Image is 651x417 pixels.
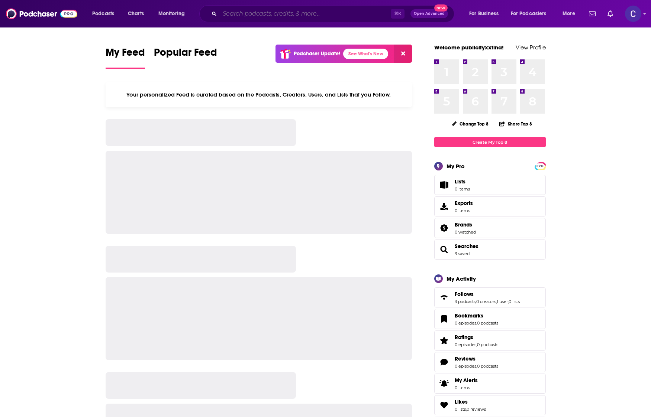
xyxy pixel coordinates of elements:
[434,44,504,51] a: Welcome publicityxxtina!
[455,364,476,369] a: 0 episodes
[509,299,520,304] a: 0 lists
[391,9,405,19] span: ⌘ K
[154,46,217,63] span: Popular Feed
[220,8,391,20] input: Search podcasts, credits, & more...
[476,299,496,304] a: 0 creators
[437,314,452,324] a: Bookmarks
[455,291,474,297] span: Follows
[87,8,124,20] button: open menu
[92,9,114,19] span: Podcasts
[434,352,546,372] span: Reviews
[476,320,477,326] span: ,
[455,407,466,412] a: 0 lists
[154,46,217,69] a: Popular Feed
[455,355,476,362] span: Reviews
[586,7,599,20] a: Show notifications dropdown
[455,377,478,384] span: My Alerts
[477,320,498,326] a: 0 podcasts
[434,287,546,307] span: Follows
[455,229,476,235] a: 0 watched
[434,330,546,351] span: Ratings
[625,6,641,22] img: User Profile
[497,299,508,304] a: 1 user
[455,334,473,341] span: Ratings
[106,46,145,69] a: My Feed
[343,49,388,59] a: See What's New
[477,364,498,369] a: 0 podcasts
[455,342,476,347] a: 0 episodes
[437,180,452,190] span: Lists
[469,9,499,19] span: For Business
[455,178,470,185] span: Lists
[511,9,547,19] span: For Podcasters
[434,240,546,260] span: Searches
[455,208,473,213] span: 0 items
[434,196,546,216] a: Exports
[476,342,477,347] span: ,
[455,398,486,405] a: Likes
[123,8,148,20] a: Charts
[437,335,452,346] a: Ratings
[447,163,465,170] div: My Pro
[466,407,467,412] span: ,
[516,44,546,51] a: View Profile
[106,82,412,107] div: Your personalized Feed is curated based on the Podcasts, Creators, Users, and Lists that you Follow.
[625,6,641,22] button: Show profile menu
[508,299,509,304] span: ,
[557,8,584,20] button: open menu
[536,163,545,169] span: PRO
[605,7,616,20] a: Show notifications dropdown
[434,309,546,329] span: Bookmarks
[434,374,546,394] a: My Alerts
[437,400,452,410] a: Likes
[437,244,452,255] a: Searches
[467,407,486,412] a: 0 reviews
[434,395,546,415] span: Likes
[455,200,473,206] span: Exports
[437,357,452,367] a: Reviews
[437,292,452,303] a: Follows
[434,137,546,147] a: Create My Top 8
[455,221,476,228] a: Brands
[437,378,452,389] span: My Alerts
[410,9,448,18] button: Open AdvancedNew
[437,223,452,233] a: Brands
[455,398,468,405] span: Likes
[6,7,77,21] img: Podchaser - Follow, Share and Rate Podcasts
[536,163,545,169] a: PRO
[496,299,497,304] span: ,
[447,119,493,128] button: Change Top 8
[128,9,144,19] span: Charts
[455,320,476,326] a: 0 episodes
[455,291,520,297] a: Follows
[476,364,477,369] span: ,
[206,5,461,22] div: Search podcasts, credits, & more...
[476,299,476,304] span: ,
[294,51,340,57] p: Podchaser Update!
[464,8,508,20] button: open menu
[414,12,445,16] span: Open Advanced
[455,355,498,362] a: Reviews
[447,275,476,282] div: My Activity
[455,312,483,319] span: Bookmarks
[455,251,470,256] a: 3 saved
[506,8,557,20] button: open menu
[153,8,194,20] button: open menu
[437,201,452,212] span: Exports
[455,186,470,192] span: 0 items
[455,312,498,319] a: Bookmarks
[499,117,532,131] button: Share Top 8
[625,6,641,22] span: Logged in as publicityxxtina
[455,178,465,185] span: Lists
[477,342,498,347] a: 0 podcasts
[455,243,478,250] a: Searches
[455,334,498,341] a: Ratings
[455,385,478,390] span: 0 items
[563,9,575,19] span: More
[455,221,472,228] span: Brands
[434,175,546,195] a: Lists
